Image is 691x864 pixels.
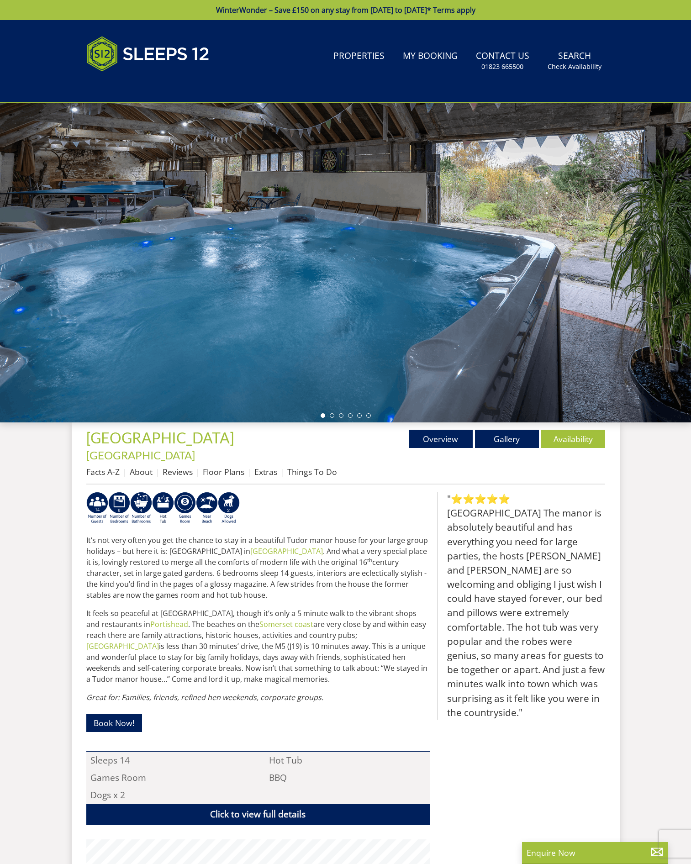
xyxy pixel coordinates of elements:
sup: th [367,556,372,564]
a: [GEOGRAPHIC_DATA] [86,641,159,651]
p: Enquire Now [527,847,664,859]
img: AD_4nXe7lJTbYb9d3pOukuYsm3GQOjQ0HANv8W51pVFfFFAC8dZrqJkVAnU455fekK_DxJuzpgZXdFqYqXRzTpVfWE95bX3Bz... [196,492,218,525]
a: Portishead [150,619,188,629]
img: AD_4nXeeKAYjkuG3a2x-X3hFtWJ2Y0qYZCJFBdSEqgvIh7i01VfeXxaPOSZiIn67hladtl6xx588eK4H21RjCP8uLcDwdSe_I... [130,492,152,525]
small: Check Availability [548,62,601,71]
li: BBQ [265,769,430,786]
a: Facts A-Z [86,466,120,477]
a: About [130,466,153,477]
a: Book Now! [86,714,142,732]
a: Somerset coast [259,619,313,629]
a: [GEOGRAPHIC_DATA] [86,448,195,462]
a: My Booking [399,46,461,67]
a: Click to view full details [86,804,430,825]
a: Floor Plans [203,466,244,477]
img: Sleeps 12 [86,31,210,77]
a: [GEOGRAPHIC_DATA] [250,546,323,556]
a: SearchCheck Availability [544,46,605,76]
a: Contact Us01823 665500 [472,46,533,76]
li: Sleeps 14 [86,752,251,769]
a: Availability [541,430,605,448]
li: Dogs x 2 [86,787,251,804]
a: Extras [254,466,277,477]
small: 01823 665500 [481,62,523,71]
img: AD_4nXeUPn_PHMaXHV7J9pY6zwX40fHNwi4grZZqOeCs8jntn3cqXJIl9N0ouvZfLpt8349PQS5yLNlr06ycjLFpfJV5rUFve... [108,492,130,525]
a: Reviews [163,466,193,477]
a: Overview [409,430,473,448]
p: It feels so peaceful at [GEOGRAPHIC_DATA], though it’s only a 5 minute walk to the vibrant shops ... [86,608,430,685]
a: Things To Do [287,466,337,477]
a: [GEOGRAPHIC_DATA] [86,429,237,447]
span: [GEOGRAPHIC_DATA] [86,429,234,447]
em: Great for: Families, friends, refined hen weekends, corporate groups. [86,692,323,702]
img: AD_4nXcpX5uDwed6-YChlrI2BYOgXwgg3aqYHOhRm0XfZB-YtQW2NrmeCr45vGAfVKUq4uWnc59ZmEsEzoF5o39EWARlT1ewO... [152,492,174,525]
li: Hot Tub [265,752,430,769]
img: AD_4nXfv62dy8gRATOHGNfSP75DVJJaBcdzd0qX98xqyk7UjzX1qaSeW2-XwITyCEUoo8Y9WmqxHWlJK_gMXd74SOrsYAJ_vK... [86,492,108,525]
blockquote: "⭐⭐⭐⭐⭐ [GEOGRAPHIC_DATA] The manor is absolutely beautiful and has everything you need for large ... [437,492,605,720]
iframe: Customer reviews powered by Trustpilot [82,82,178,90]
li: Games Room [86,769,251,786]
p: It’s not very often you get the chance to stay in a beautiful Tudor manor house for your large gr... [86,535,430,601]
img: AD_4nXdrZMsjcYNLGsKuA84hRzvIbesVCpXJ0qqnwZoX5ch9Zjv73tWe4fnFRs2gJ9dSiUubhZXckSJX_mqrZBmYExREIfryF... [174,492,196,525]
img: AD_4nXe7_8LrJK20fD9VNWAdfykBvHkWcczWBt5QOadXbvIwJqtaRaRf-iI0SeDpMmH1MdC9T1Vy22FMXzzjMAvSuTB5cJ7z5... [218,492,240,525]
a: Gallery [475,430,539,448]
a: Properties [330,46,388,67]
